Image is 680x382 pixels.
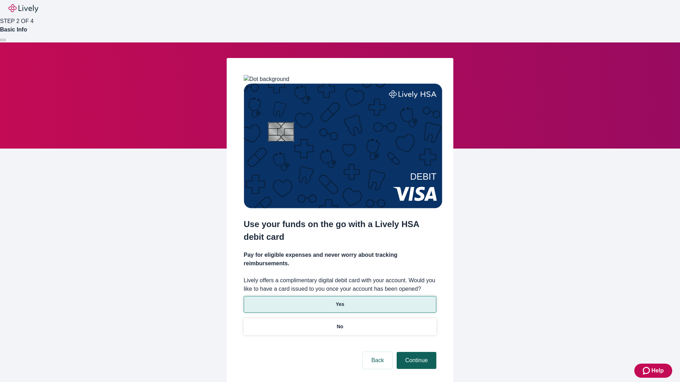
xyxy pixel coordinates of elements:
[244,251,436,268] h4: Pay for eligible expenses and never worry about tracking reimbursements.
[244,218,436,243] h2: Use your funds on the go with a Lively HSA debit card
[651,366,664,375] span: Help
[8,4,38,13] img: Lively
[634,364,672,378] button: Zendesk support iconHelp
[244,296,436,313] button: Yes
[363,352,392,369] button: Back
[244,318,436,335] button: No
[244,75,289,83] img: Dot background
[244,276,436,293] label: Lively offers a complimentary digital debit card with your account. Would you like to have a card...
[397,352,436,369] button: Continue
[337,323,344,330] p: No
[244,83,442,208] img: Debit card
[643,366,651,375] svg: Zendesk support icon
[336,301,344,308] p: Yes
